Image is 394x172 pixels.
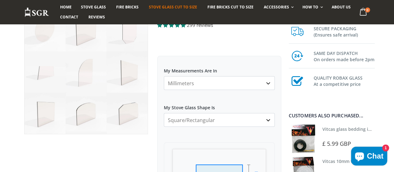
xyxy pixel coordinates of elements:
div: Customers also purchased... [289,113,375,118]
span: 4.94 stars [157,22,187,28]
a: Fire Bricks [112,2,143,12]
h3: SAME DAY DISPATCH On orders made before 2pm [314,49,375,63]
img: Stove Glass Replacement [24,7,49,17]
inbox-online-store-chat: Shopify online store chat [349,147,389,167]
a: Accessories [259,2,297,12]
h3: SECURE PACKAGING (Ensures safe arrival) [314,24,375,38]
span: Accessories [263,4,289,10]
a: Fire Bricks Cut To Size [203,2,258,12]
h3: QUALITY ROBAX GLASS At a competitive price [314,74,375,87]
span: Stove Glass Cut To Size [149,4,197,10]
a: How To [298,2,326,12]
span: Stove Glass [81,4,106,10]
img: Vitcas stove glass bedding in tape [289,124,318,153]
a: About us [327,2,355,12]
img: stove_glass_made_to_measure_800x_crop_center.jpg [25,10,148,134]
span: Fire Bricks Cut To Size [207,4,253,10]
span: Contact [60,14,78,20]
a: Stove Glass [76,2,111,12]
span: 299 reviews [187,22,213,28]
span: How To [302,4,318,10]
a: Contact [55,12,83,22]
label: My Measurements Are In [164,62,275,74]
span: 0 [365,7,370,12]
a: Stove Glass Cut To Size [144,2,202,12]
span: Reviews [88,14,105,20]
a: Home [55,2,76,12]
a: Reviews [84,12,110,22]
a: 0 [357,6,370,18]
span: Home [60,4,72,10]
label: My Stove Glass Shape Is [164,99,275,111]
span: About us [332,4,351,10]
span: Fire Bricks [116,4,139,10]
span: £ 5.99 GBP [322,140,351,147]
